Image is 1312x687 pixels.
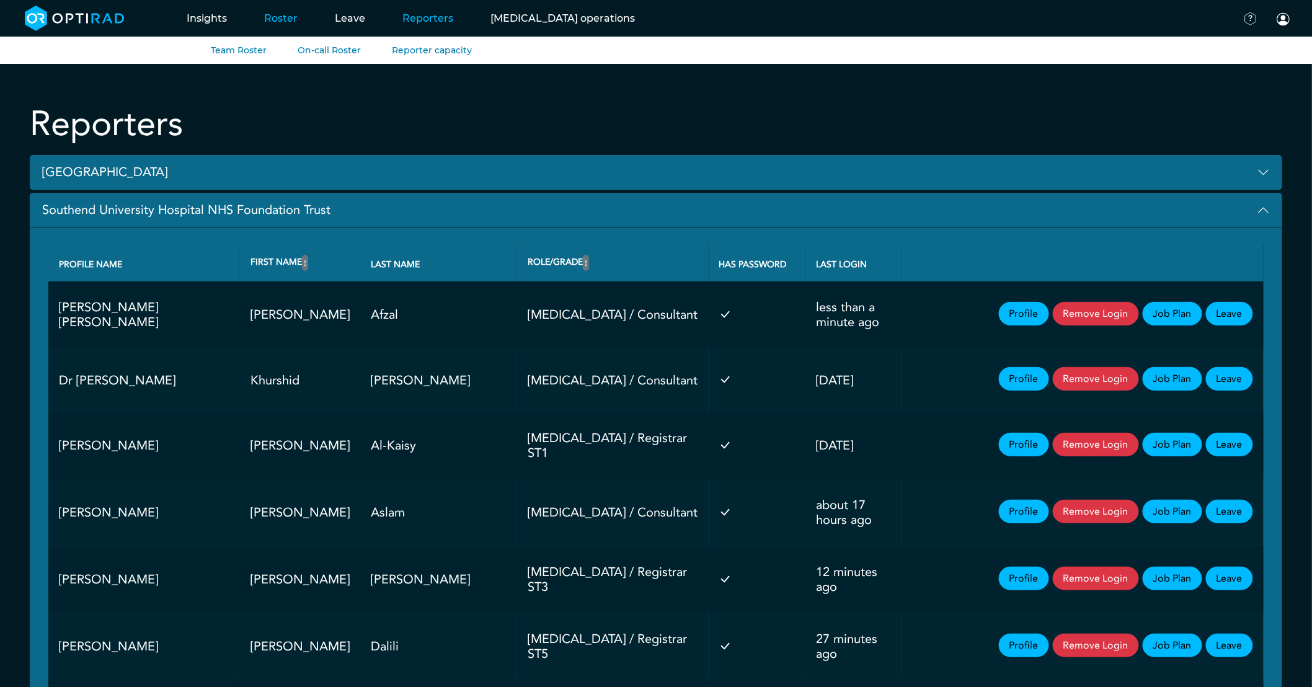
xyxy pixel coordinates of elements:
[240,613,360,680] td: [PERSON_NAME]
[1206,367,1253,391] a: Leave
[1053,567,1139,590] button: Remove Login
[805,244,902,281] th: Last login
[517,348,709,412] td: [MEDICAL_DATA] / Consultant
[999,302,1049,326] a: Profile
[517,412,709,479] td: [MEDICAL_DATA] / Registrar ST1
[360,479,517,546] td: Aslam
[805,348,902,412] td: [DATE]
[1143,433,1202,456] a: Job Plan
[805,281,902,348] td: less than a minute ago
[999,367,1049,391] a: Profile
[48,281,240,348] td: [PERSON_NAME] [PERSON_NAME]
[48,546,240,613] td: [PERSON_NAME]
[240,546,360,613] td: [PERSON_NAME]
[360,412,517,479] td: Al-Kaisy
[999,634,1049,657] a: Profile
[360,348,517,412] td: [PERSON_NAME]
[30,155,1282,190] button: [GEOGRAPHIC_DATA]
[517,546,709,613] td: [MEDICAL_DATA] / Registrar ST3
[1143,567,1202,590] a: Job Plan
[48,412,240,479] td: [PERSON_NAME]
[240,479,360,546] td: [PERSON_NAME]
[240,281,360,348] td: [PERSON_NAME]
[1206,433,1253,456] a: Leave
[1053,634,1139,657] button: Remove Login
[517,244,709,281] th: Role/Grade
[517,613,709,680] td: [MEDICAL_DATA] / Registrar ST5
[302,255,308,271] button: ↕
[392,45,472,56] a: Reporter capacity
[1143,634,1202,657] a: Job Plan
[583,255,589,271] button: ↕
[360,281,517,348] td: Afzal
[1143,302,1202,326] a: Job Plan
[30,104,183,145] h2: Reporters
[709,244,805,281] th: Has password
[1206,500,1253,523] a: Leave
[805,479,902,546] td: about 17 hours ago
[1206,634,1253,657] a: Leave
[1143,500,1202,523] a: Job Plan
[517,281,709,348] td: [MEDICAL_DATA] / Consultant
[517,479,709,546] td: [MEDICAL_DATA] / Consultant
[48,348,240,412] td: Dr [PERSON_NAME]
[1053,500,1139,523] button: Remove Login
[999,500,1049,523] a: Profile
[360,613,517,680] td: Dalili
[1143,367,1202,391] a: Job Plan
[360,244,517,281] th: Last name
[999,433,1049,456] a: Profile
[240,348,360,412] td: Khurshid
[999,567,1049,590] a: Profile
[48,479,240,546] td: [PERSON_NAME]
[805,412,902,479] td: [DATE]
[360,546,517,613] td: [PERSON_NAME]
[30,193,1282,228] button: Southend University Hospital NHS Foundation Trust
[805,613,902,680] td: 27 minutes ago
[211,45,267,56] a: Team Roster
[48,613,240,680] td: [PERSON_NAME]
[1053,433,1139,456] button: Remove Login
[1053,302,1139,326] button: Remove Login
[1206,302,1253,326] a: Leave
[240,244,360,281] th: First name
[1053,367,1139,391] button: Remove Login
[48,244,240,281] th: Profile name
[1206,567,1253,590] a: Leave
[298,45,361,56] a: On-call Roster
[240,412,360,479] td: [PERSON_NAME]
[25,6,125,31] img: brand-opti-rad-logos-blue-and-white-d2f68631ba2948856bd03f2d395fb146ddc8fb01b4b6e9315ea85fa773367...
[805,546,902,613] td: 12 minutes ago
